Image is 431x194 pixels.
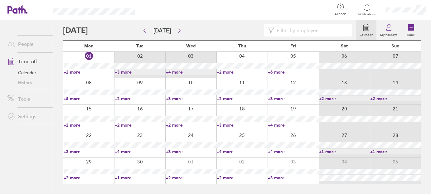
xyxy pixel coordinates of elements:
a: +2 more [166,175,216,181]
label: Book [404,31,419,37]
a: +1 more [319,149,370,154]
span: Sun [391,43,400,48]
a: +2 more [64,122,114,128]
a: +2 more [217,96,267,101]
a: +4 more [166,69,216,75]
a: +3 more [268,96,318,101]
a: +3 more [115,69,165,75]
a: +1 more [370,149,421,154]
span: Get help [331,12,351,16]
a: +2 more [217,69,267,75]
span: Thu [238,43,246,48]
a: +2 more [64,175,114,181]
span: Sat [341,43,348,48]
a: +2 more [370,96,421,101]
a: +4 more [268,149,318,154]
a: My holidays [376,20,401,40]
a: Settings [2,110,53,123]
a: People [2,38,53,50]
a: History [2,78,53,88]
a: +2 more [64,69,114,75]
a: +3 more [64,149,114,154]
a: +5 more [64,96,114,101]
a: +4 more [115,149,165,154]
span: Tue [136,43,143,48]
a: +2 more [217,175,267,181]
a: +1 more [115,175,165,181]
a: +3 more [166,96,216,101]
span: Fri [290,43,296,48]
a: Calendar [356,20,376,40]
a: +6 more [268,69,318,75]
a: +3 more [166,149,216,154]
a: +3 more [268,175,318,181]
span: Notifications [357,12,377,16]
a: Book [401,20,421,40]
a: +2 more [115,122,165,128]
a: Notifications [357,3,377,16]
label: My holidays [376,31,401,37]
a: +2 more [166,122,216,128]
a: +2 more [319,96,370,101]
a: +4 more [268,122,318,128]
a: Calendar [2,68,53,78]
span: Wed [186,43,196,48]
span: Mon [84,43,94,48]
label: Calendar [356,31,376,37]
a: +4 more [217,149,267,154]
a: +3 more [217,122,267,128]
a: Time off [2,55,53,68]
button: [DATE] [148,25,176,36]
input: Filter by employee [274,24,348,36]
a: Tools [2,93,53,105]
a: +2 more [115,96,165,101]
